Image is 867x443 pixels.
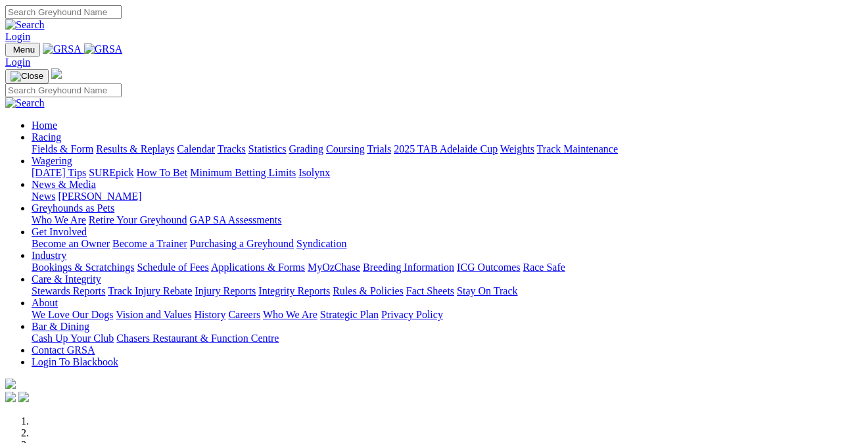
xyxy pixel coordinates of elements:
[394,143,498,154] a: 2025 TAB Adelaide Cup
[32,167,86,178] a: [DATE] Tips
[32,226,87,237] a: Get Involved
[32,238,110,249] a: Become an Owner
[333,285,404,296] a: Rules & Policies
[58,191,141,202] a: [PERSON_NAME]
[32,191,862,202] div: News & Media
[367,143,391,154] a: Trials
[32,191,55,202] a: News
[5,57,30,68] a: Login
[32,131,61,143] a: Racing
[32,238,862,250] div: Get Involved
[263,309,317,320] a: Who We Are
[89,214,187,225] a: Retire Your Greyhound
[248,143,287,154] a: Statistics
[5,5,122,19] input: Search
[32,309,113,320] a: We Love Our Dogs
[32,167,862,179] div: Wagering
[116,309,191,320] a: Vision and Values
[32,285,862,297] div: Care & Integrity
[32,143,862,155] div: Racing
[137,167,188,178] a: How To Bet
[18,392,29,402] img: twitter.svg
[500,143,534,154] a: Weights
[32,214,86,225] a: Who We Are
[406,285,454,296] a: Fact Sheets
[5,19,45,31] img: Search
[211,262,305,273] a: Applications & Forms
[96,143,174,154] a: Results & Replays
[194,309,225,320] a: History
[32,273,101,285] a: Care & Integrity
[137,262,208,273] a: Schedule of Fees
[537,143,618,154] a: Track Maintenance
[320,309,379,320] a: Strategic Plan
[43,43,82,55] img: GRSA
[11,71,43,82] img: Close
[195,285,256,296] a: Injury Reports
[457,285,517,296] a: Stay On Track
[5,69,49,83] button: Toggle navigation
[5,43,40,57] button: Toggle navigation
[177,143,215,154] a: Calendar
[13,45,35,55] span: Menu
[5,31,30,42] a: Login
[116,333,279,344] a: Chasers Restaurant & Function Centre
[89,167,133,178] a: SUREpick
[32,297,58,308] a: About
[5,392,16,402] img: facebook.svg
[32,262,134,273] a: Bookings & Scratchings
[523,262,565,273] a: Race Safe
[32,333,114,344] a: Cash Up Your Club
[363,262,454,273] a: Breeding Information
[5,83,122,97] input: Search
[190,167,296,178] a: Minimum Betting Limits
[457,262,520,273] a: ICG Outcomes
[289,143,323,154] a: Grading
[5,97,45,109] img: Search
[228,309,260,320] a: Careers
[32,214,862,226] div: Greyhounds as Pets
[258,285,330,296] a: Integrity Reports
[32,309,862,321] div: About
[32,333,862,344] div: Bar & Dining
[32,321,89,332] a: Bar & Dining
[112,238,187,249] a: Become a Trainer
[32,179,96,190] a: News & Media
[32,285,105,296] a: Stewards Reports
[326,143,365,154] a: Coursing
[32,262,862,273] div: Industry
[32,356,118,367] a: Login To Blackbook
[51,68,62,79] img: logo-grsa-white.png
[108,285,192,296] a: Track Injury Rebate
[218,143,246,154] a: Tracks
[5,379,16,389] img: logo-grsa-white.png
[32,344,95,356] a: Contact GRSA
[296,238,346,249] a: Syndication
[84,43,123,55] img: GRSA
[32,250,66,261] a: Industry
[190,238,294,249] a: Purchasing a Greyhound
[308,262,360,273] a: MyOzChase
[381,309,443,320] a: Privacy Policy
[32,155,72,166] a: Wagering
[32,202,114,214] a: Greyhounds as Pets
[298,167,330,178] a: Isolynx
[32,143,93,154] a: Fields & Form
[190,214,282,225] a: GAP SA Assessments
[32,120,57,131] a: Home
